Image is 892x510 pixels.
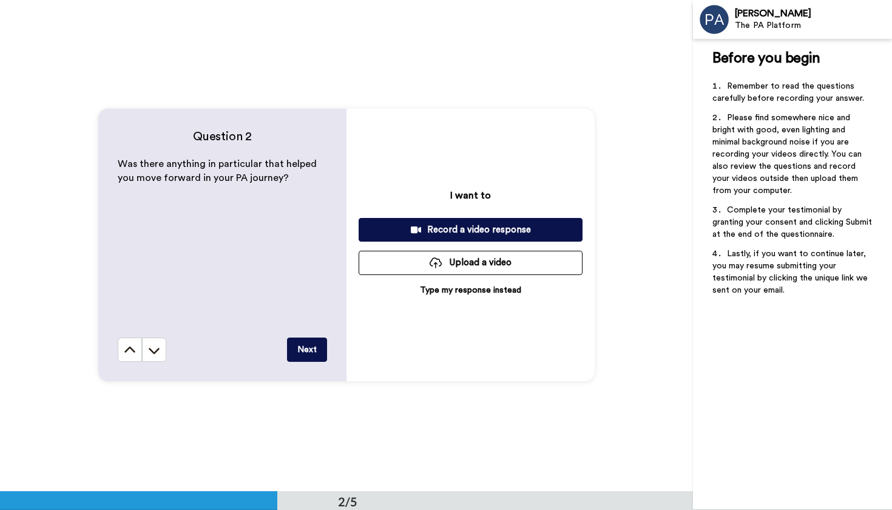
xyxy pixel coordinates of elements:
[118,159,319,183] span: Was there anything in particular that helped you move forward in your PA journey?
[359,218,583,242] button: Record a video response
[712,82,864,103] span: Remember to read the questions carefully before recording your answer.
[368,223,573,236] div: Record a video response
[712,51,820,66] span: Before you begin
[712,206,874,239] span: Complete your testimonial by granting your consent and clicking Submit at the end of the question...
[712,114,864,195] span: Please find somewhere nice and bright with good, even lighting and minimal background noise if yo...
[420,284,521,296] p: Type my response instead
[359,251,583,274] button: Upload a video
[450,188,491,203] p: I want to
[735,21,891,31] div: The PA Platform
[700,5,729,34] img: Profile Image
[287,338,327,362] button: Next
[319,493,377,510] div: 2/5
[118,128,327,145] h4: Question 2
[735,8,891,19] div: [PERSON_NAME]
[712,250,870,294] span: Lastly, if you want to continue later, you may resume submitting your testimonial by clicking the...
